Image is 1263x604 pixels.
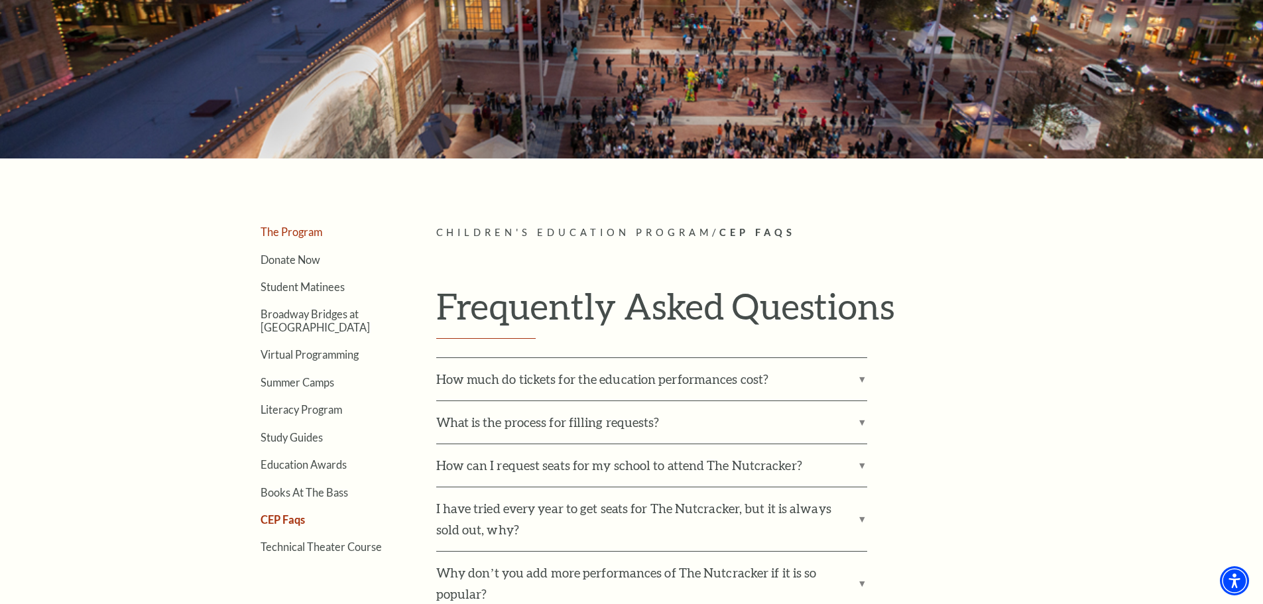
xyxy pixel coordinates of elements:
a: The Program [261,225,322,238]
a: Donate Now [261,253,320,266]
a: Student Matinees [261,280,345,293]
a: Study Guides [261,431,323,444]
a: CEP Faqs [261,513,305,526]
a: Education Awards [261,458,347,471]
label: I have tried every year to get seats for The Nutcracker, but it is always sold out, why? [436,487,867,551]
p: / [436,225,1043,241]
h1: Frequently Asked Questions [436,284,1043,339]
a: Books At The Bass [261,486,348,499]
a: Broadway Bridges at [GEOGRAPHIC_DATA] [261,308,370,333]
label: What is the process for filling requests? [436,401,867,444]
a: Summer Camps [261,376,334,389]
a: Technical Theater Course [261,540,382,553]
a: Virtual Programming [261,348,359,361]
label: How can I request seats for my school to attend The Nutcracker? [436,444,867,487]
a: Literacy Program [261,403,342,416]
span: CEP Faqs [719,227,796,238]
label: How much do tickets for the education performances cost? [436,358,867,400]
div: Accessibility Menu [1220,566,1249,595]
span: Children's Education Program [436,227,713,238]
